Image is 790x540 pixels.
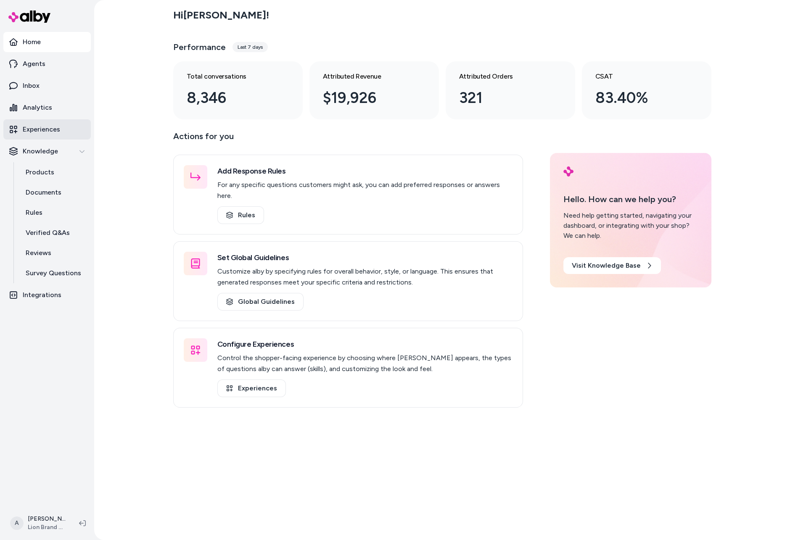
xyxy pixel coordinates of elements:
[323,71,412,82] h3: Attributed Revenue
[217,266,513,288] p: Customize alby by specifying rules for overall behavior, style, or language. This ensures that ge...
[563,166,573,176] img: alby Logo
[217,179,513,201] p: For any specific questions customers might ask, you can add preferred responses or answers here.
[3,119,91,140] a: Experiences
[10,516,24,530] span: A
[595,71,684,82] h3: CSAT
[23,290,61,300] p: Integrations
[217,206,264,224] a: Rules
[17,263,91,283] a: Survey Questions
[17,203,91,223] a: Rules
[582,61,711,119] a: CSAT 83.40%
[563,257,661,274] a: Visit Knowledge Base
[323,87,412,109] div: $19,926
[595,87,684,109] div: 83.40%
[26,187,61,198] p: Documents
[3,76,91,96] a: Inbox
[23,59,45,69] p: Agents
[17,223,91,243] a: Verified Q&As
[3,54,91,74] a: Agents
[8,11,50,23] img: alby Logo
[563,193,698,205] p: Hello. How can we help you?
[23,146,58,156] p: Knowledge
[173,41,226,53] h3: Performance
[28,515,66,523] p: [PERSON_NAME]
[26,228,70,238] p: Verified Q&As
[217,353,513,374] p: Control the shopper-facing experience by choosing where [PERSON_NAME] appears, the types of quest...
[173,61,303,119] a: Total conversations 8,346
[5,510,72,537] button: A[PERSON_NAME]Lion Brand Yarn
[26,268,81,278] p: Survey Questions
[309,61,439,119] a: Attributed Revenue $19,926
[173,9,269,21] h2: Hi [PERSON_NAME] !
[23,37,41,47] p: Home
[3,32,91,52] a: Home
[23,124,60,134] p: Experiences
[3,97,91,118] a: Analytics
[459,87,548,109] div: 321
[217,165,513,177] h3: Add Response Rules
[26,208,42,218] p: Rules
[459,71,548,82] h3: Attributed Orders
[17,162,91,182] a: Products
[187,71,276,82] h3: Total conversations
[17,182,91,203] a: Documents
[26,248,51,258] p: Reviews
[217,338,513,350] h3: Configure Experiences
[233,42,268,52] div: Last 7 days
[173,129,523,150] p: Actions for you
[28,523,66,532] span: Lion Brand Yarn
[23,81,40,91] p: Inbox
[217,379,286,397] a: Experiences
[17,243,91,263] a: Reviews
[217,293,304,311] a: Global Guidelines
[23,103,52,113] p: Analytics
[187,87,276,109] div: 8,346
[217,252,513,263] h3: Set Global Guidelines
[3,285,91,305] a: Integrations
[446,61,575,119] a: Attributed Orders 321
[26,167,54,177] p: Products
[3,141,91,161] button: Knowledge
[563,211,698,241] div: Need help getting started, navigating your dashboard, or integrating with your shop? We can help.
